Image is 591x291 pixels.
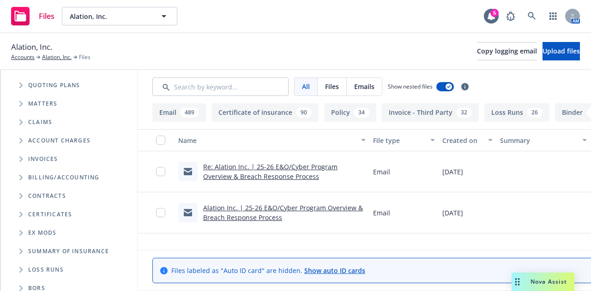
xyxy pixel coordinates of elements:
button: Copy logging email [477,42,537,60]
a: Alation, Inc. [42,53,72,61]
div: 34 [354,107,369,118]
span: Email [373,167,390,177]
input: Toggle Row Selected [156,208,165,217]
button: Policy [324,103,376,122]
span: Contracts [28,193,66,199]
span: Emails [354,82,374,91]
a: Search [523,7,541,25]
span: [DATE] [442,208,463,218]
a: Re: Alation Inc. | 25-26 E&O/Cyber Program Overview & Breach Response Process [203,162,338,181]
span: Files [325,82,339,91]
div: Summary [500,136,577,145]
button: Name [175,129,369,151]
input: Toggle Row Selected [156,167,165,176]
span: Billing/Accounting [28,175,100,180]
span: Show nested files [388,83,433,90]
span: Summary of insurance [28,249,109,254]
button: Created on [439,129,496,151]
a: Alation Inc. | 25-26 E&O/Cyber Program Overview & Breach Response Process [203,203,363,222]
span: BORs [28,285,45,291]
span: Files [39,12,54,20]
input: Select all [156,136,165,145]
div: Tree Example [0,18,137,168]
a: Switch app [544,7,562,25]
div: Drag to move [512,273,523,291]
div: Name [178,136,356,145]
span: Files labeled as "Auto ID card" are hidden. [171,266,365,275]
button: Certificate of insurance [211,103,319,122]
div: File type [373,136,425,145]
span: Upload files [543,47,580,55]
span: Account charges [28,138,90,143]
span: Loss Runs [28,267,64,273]
button: Summary [496,129,591,151]
button: Email [152,103,206,122]
div: 32 [456,107,472,118]
span: Files [79,53,90,61]
div: 5 [490,9,499,17]
button: Invoice - Third Party [382,103,479,122]
span: Certificates [28,212,72,217]
span: Nova Assist [531,278,567,285]
span: Invoices [28,156,58,162]
a: Files [7,3,58,29]
a: Show auto ID cards [304,266,365,275]
span: [DATE] [442,167,463,177]
a: Accounts [11,53,35,61]
button: Upload files [543,42,580,60]
input: Search by keyword... [152,77,289,96]
span: Email [373,208,390,218]
button: Loss Runs [484,103,549,122]
span: Quoting plans [28,83,80,88]
span: Copy logging email [477,47,537,55]
span: Alation, Inc. [70,12,150,21]
button: Alation, Inc. [62,7,177,25]
div: 90 [296,107,312,118]
div: 489 [180,107,199,118]
div: Created on [442,136,482,145]
span: All [302,82,310,91]
button: Nova Assist [512,273,574,291]
span: Matters [28,101,57,107]
span: Claims [28,119,52,125]
span: Alation, Inc. [11,41,52,53]
a: Report a Bug [501,7,520,25]
button: File type [369,129,439,151]
div: 26 [527,107,543,118]
span: Ex Mods [28,230,56,236]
